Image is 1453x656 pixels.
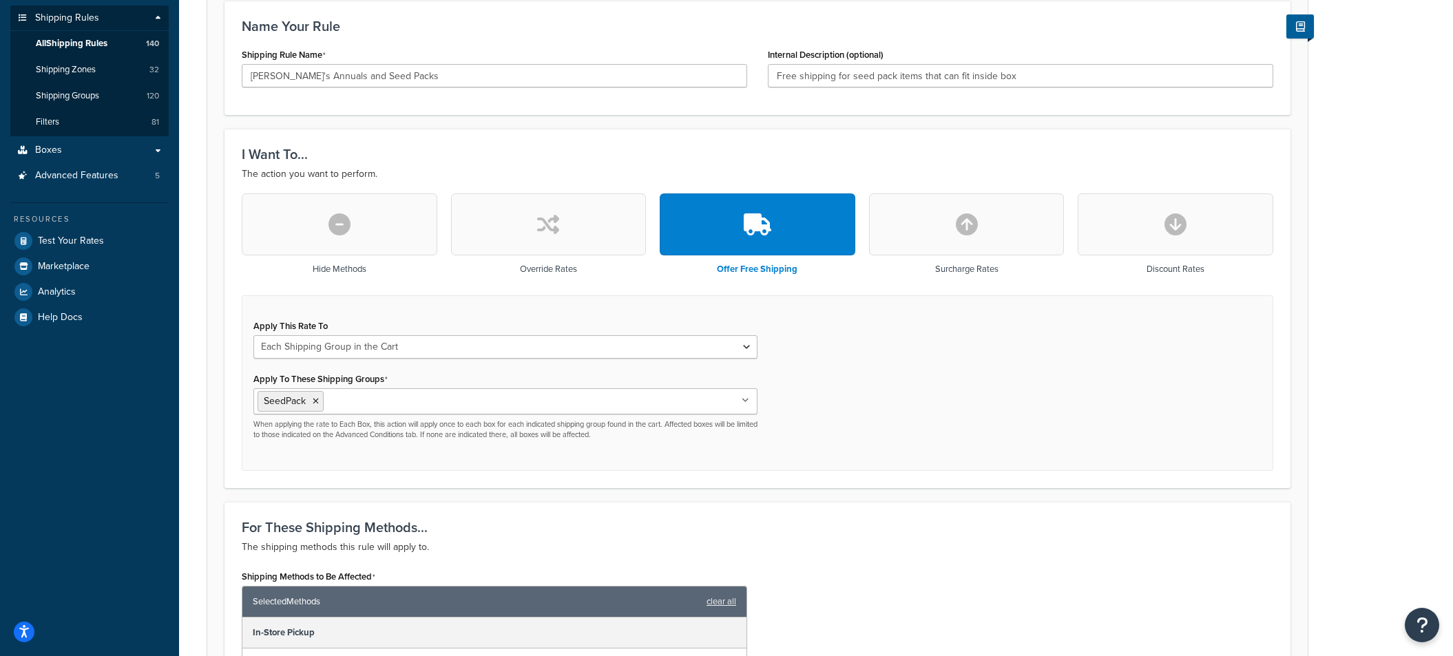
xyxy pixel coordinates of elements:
li: Advanced Features [10,163,169,189]
a: clear all [707,592,736,611]
h3: I Want To... [242,147,1273,162]
a: Analytics [10,279,169,304]
span: SeedPack [264,394,306,408]
span: Test Your Rates [38,235,104,247]
span: All Shipping Rules [36,38,107,50]
span: Shipping Zones [36,64,96,76]
label: Internal Description (optional) [768,50,884,60]
span: Analytics [38,286,76,298]
h3: Discount Rates [1147,264,1204,274]
h3: For These Shipping Methods... [242,520,1273,535]
span: Boxes [35,145,62,156]
a: Help Docs [10,305,169,330]
span: Advanced Features [35,170,118,182]
p: The shipping methods this rule will apply to. [242,539,1273,556]
a: Boxes [10,138,169,163]
label: Shipping Rule Name [242,50,326,61]
label: Apply To These Shipping Groups [253,374,388,385]
h3: Offer Free Shipping [717,264,797,274]
h3: Surcharge Rates [935,264,999,274]
a: AllShipping Rules140 [10,31,169,56]
button: Open Resource Center [1405,608,1439,642]
span: Filters [36,116,59,128]
a: Filters81 [10,109,169,135]
label: Apply This Rate To [253,321,328,331]
li: Shipping Rules [10,6,169,136]
h3: Hide Methods [313,264,366,274]
h3: Override Rates [520,264,577,274]
button: Show Help Docs [1286,14,1314,39]
span: Shipping Groups [36,90,99,102]
div: Resources [10,213,169,225]
li: Filters [10,109,169,135]
span: 120 [147,90,159,102]
span: Help Docs [38,312,83,324]
span: 32 [149,64,159,76]
a: Advanced Features5 [10,163,169,189]
a: Shipping Rules [10,6,169,31]
div: In-Store Pickup [242,617,746,648]
span: Selected Methods [253,592,700,611]
h3: Name Your Rule [242,19,1273,34]
span: 81 [151,116,159,128]
a: Test Your Rates [10,229,169,253]
a: Shipping Groups120 [10,83,169,109]
span: 140 [146,38,159,50]
a: Shipping Zones32 [10,57,169,83]
li: Shipping Groups [10,83,169,109]
p: The action you want to perform. [242,166,1273,182]
span: 5 [155,170,160,182]
span: Marketplace [38,261,90,273]
label: Shipping Methods to Be Affected [242,571,375,582]
li: Shipping Zones [10,57,169,83]
p: When applying the rate to Each Box, this action will apply once to each box for each indicated sh... [253,419,757,441]
span: Shipping Rules [35,12,99,24]
a: Marketplace [10,254,169,279]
